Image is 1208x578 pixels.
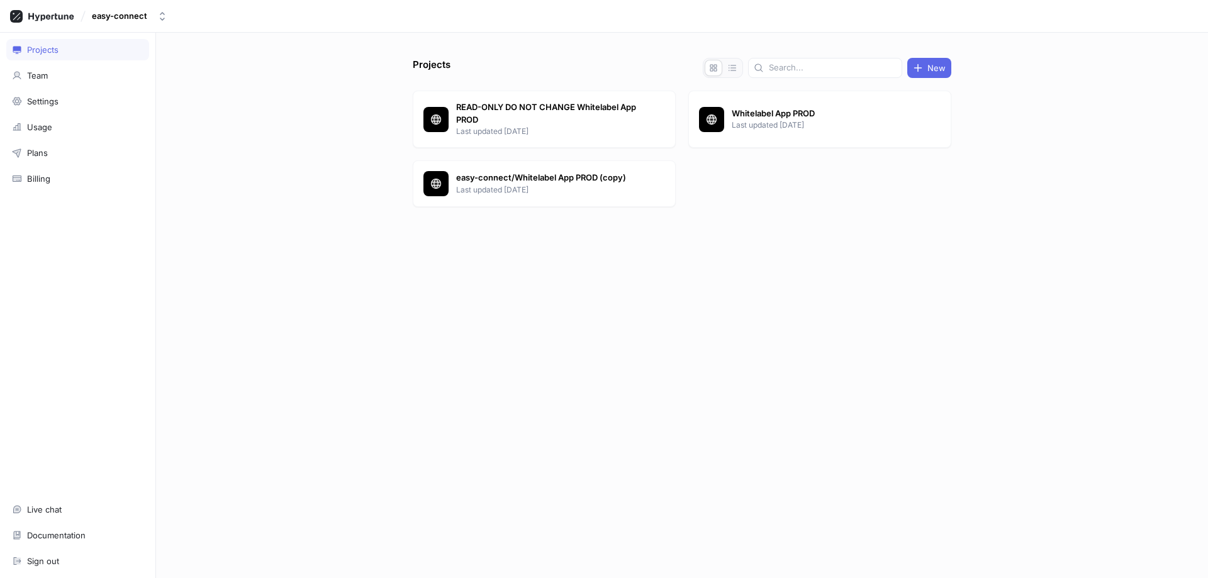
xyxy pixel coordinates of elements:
[6,91,149,112] a: Settings
[27,96,59,106] div: Settings
[6,525,149,546] a: Documentation
[27,530,86,540] div: Documentation
[27,148,48,158] div: Plans
[927,64,946,72] span: New
[732,119,914,131] p: Last updated [DATE]
[6,65,149,86] a: Team
[456,184,639,196] p: Last updated [DATE]
[6,142,149,164] a: Plans
[92,11,147,21] div: easy-connect
[732,108,914,120] p: Whitelabel App PROD
[27,70,48,81] div: Team
[27,504,62,514] div: Live chat
[27,174,50,184] div: Billing
[27,556,59,566] div: Sign out
[6,116,149,138] a: Usage
[456,101,639,126] p: READ-ONLY DO NOT CHANGE Whitelabel App PROD
[6,39,149,60] a: Projects
[907,58,951,78] button: New
[27,45,59,55] div: Projects
[456,126,639,137] p: Last updated [DATE]
[456,172,639,184] p: easy-connect/Whitelabel App PROD (copy)
[6,168,149,189] a: Billing
[27,122,52,132] div: Usage
[87,6,172,26] button: easy-connect
[413,58,450,78] p: Projects
[769,62,897,74] input: Search...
